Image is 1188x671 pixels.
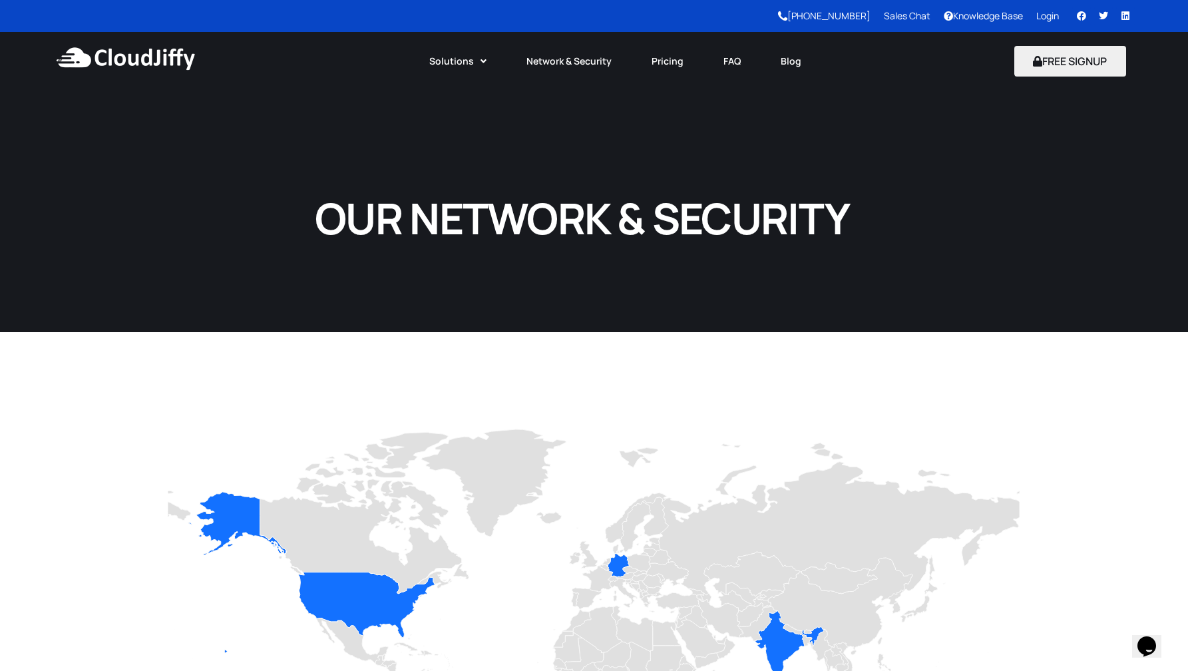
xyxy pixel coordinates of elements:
a: Network & Security [506,47,632,76]
iframe: chat widget [1132,618,1175,658]
a: Solutions [409,47,506,76]
a: FAQ [703,47,761,76]
a: Pricing [632,47,703,76]
h1: OUR NETWORK & SECURITY [292,190,873,246]
a: Login [1036,9,1059,22]
a: Knowledge Base [944,9,1023,22]
a: FREE SIGNUP [1014,54,1127,69]
a: [PHONE_NUMBER] [778,9,871,22]
a: Sales Chat [884,9,930,22]
button: FREE SIGNUP [1014,46,1127,77]
a: Blog [761,47,821,76]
